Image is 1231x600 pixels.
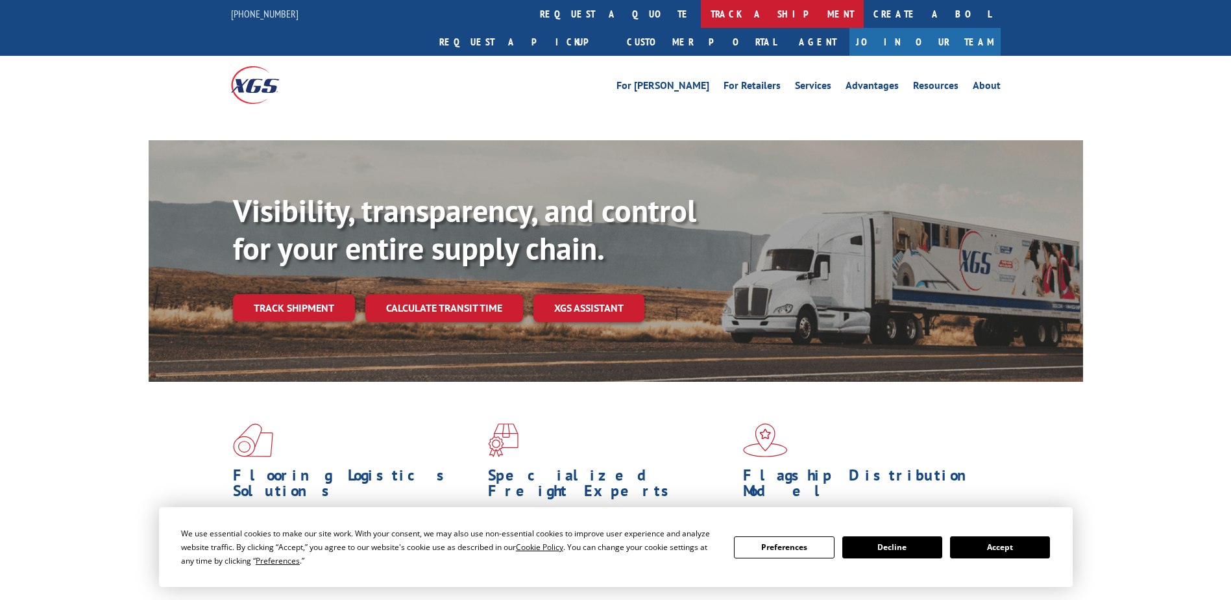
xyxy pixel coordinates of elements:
[533,294,644,322] a: XGS ASSISTANT
[849,28,1001,56] a: Join Our Team
[973,81,1001,95] a: About
[724,81,781,95] a: For Retailers
[846,81,899,95] a: Advantages
[743,468,988,505] h1: Flagship Distribution Model
[233,505,478,551] span: As an industry carrier of choice, XGS has brought innovation and dedication to flooring logistics...
[743,423,788,457] img: xgs-icon-flagship-distribution-model-red
[786,28,849,56] a: Agent
[181,527,718,568] div: We use essential cookies to make our site work. With your consent, we may also use non-essential ...
[488,505,733,563] p: From overlength loads to delicate cargo, our experienced staff knows the best way to move your fr...
[365,294,523,322] a: Calculate transit time
[950,536,1050,558] button: Accept
[488,423,518,457] img: xgs-icon-focused-on-flooring-red
[616,81,709,95] a: For [PERSON_NAME]
[233,294,355,321] a: Track shipment
[913,81,958,95] a: Resources
[516,542,563,553] span: Cookie Policy
[734,536,834,558] button: Preferences
[743,505,982,536] span: Our agile distribution network gives you nationwide inventory management on demand.
[233,423,273,457] img: xgs-icon-total-supply-chain-intelligence-red
[430,28,617,56] a: Request a pickup
[256,555,300,566] span: Preferences
[842,536,942,558] button: Decline
[159,507,1073,587] div: Cookie Consent Prompt
[617,28,786,56] a: Customer Portal
[233,190,696,268] b: Visibility, transparency, and control for your entire supply chain.
[795,81,831,95] a: Services
[233,468,478,505] h1: Flooring Logistics Solutions
[488,468,733,505] h1: Specialized Freight Experts
[231,7,299,20] a: [PHONE_NUMBER]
